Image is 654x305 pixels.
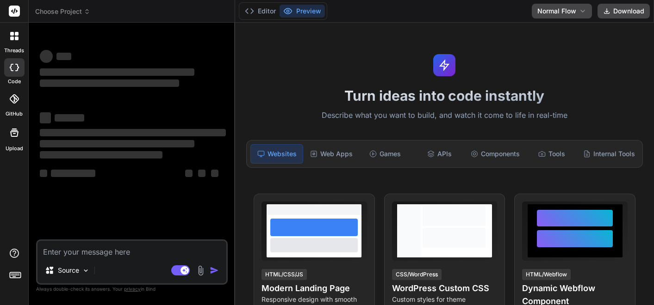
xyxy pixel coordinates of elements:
div: Websites [250,144,304,164]
label: GitHub [6,110,23,118]
span: ‌ [51,170,95,177]
div: HTML/CSS/JS [262,269,307,280]
span: ‌ [55,114,84,122]
span: privacy [124,286,141,292]
span: ‌ [40,170,47,177]
button: Normal Flow [532,4,592,18]
span: ‌ [185,170,193,177]
img: Pick Models [82,267,90,274]
div: APIs [413,144,466,164]
span: ‌ [40,129,226,136]
span: ‌ [40,140,194,147]
label: threads [4,47,24,55]
label: code [8,78,21,85]
span: ‌ [40,50,53,63]
span: ‌ [40,151,162,159]
div: HTML/Webflow [522,269,571,280]
label: Upload [6,145,23,152]
div: Internal Tools [579,144,639,164]
span: ‌ [56,53,71,60]
button: Editor [241,5,280,18]
button: Download [598,4,650,18]
div: Games [359,144,411,164]
h4: WordPress Custom CSS [392,282,498,295]
div: Tools [525,144,578,164]
span: Normal Flow [537,6,576,16]
button: Preview [280,5,325,18]
div: Components [467,144,523,164]
span: ‌ [198,170,206,177]
h1: Turn ideas into code instantly [241,87,648,104]
p: Source [58,266,79,275]
img: icon [210,266,219,275]
span: Choose Project [35,7,90,16]
span: ‌ [40,79,179,87]
p: Always double-check its answers. Your in Bind [36,285,228,293]
span: ‌ [211,170,218,177]
div: Web Apps [305,144,357,164]
span: ‌ [40,112,51,123]
h4: Modern Landing Page [262,282,367,295]
p: Describe what you want to build, and watch it come to life in real-time [241,110,648,122]
img: attachment [195,265,206,276]
span: ‌ [40,68,194,76]
div: CSS/WordPress [392,269,442,280]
